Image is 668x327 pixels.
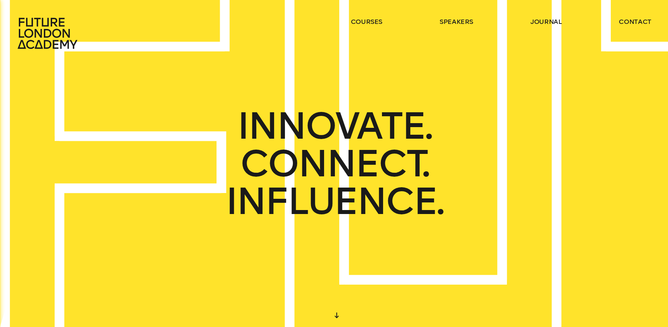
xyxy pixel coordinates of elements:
a: speakers [440,17,473,26]
a: contact [619,17,651,26]
span: CONNECT. [240,145,428,183]
span: INFLUENCE. [226,183,442,220]
span: INNOVATE. [237,107,430,145]
a: journal [530,17,562,26]
a: courses [351,17,383,26]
